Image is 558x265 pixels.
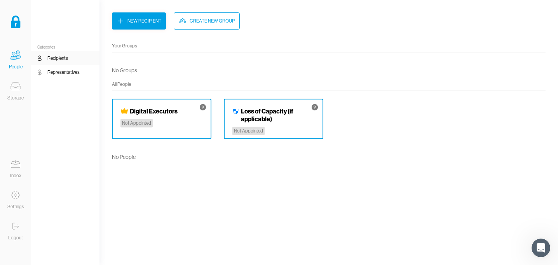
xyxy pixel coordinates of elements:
div: Your Groups [112,42,546,50]
div: Not Appointed [232,127,265,135]
div: Storage [7,94,24,102]
div: Categories [31,45,99,50]
div: Not Appointed [120,119,153,127]
h4: Loss of Capacity (if applicable) [241,107,315,123]
div: Recipients [47,54,68,62]
div: Inbox [10,172,21,180]
div: No People [112,152,136,162]
div: Representatives [47,68,80,76]
iframe: Intercom live chat [532,239,550,257]
button: Create New Group [174,12,240,30]
a: Recipients [31,51,99,65]
button: New Recipient [112,12,166,30]
div: No Groups [112,65,137,76]
a: Representatives [31,65,99,79]
div: People [9,63,23,71]
div: All People [112,80,546,88]
div: Logout [8,234,23,242]
div: New Recipient [127,17,161,25]
h4: Digital Executors [130,107,178,115]
div: Settings [7,203,24,211]
div: Create New Group [190,17,235,25]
